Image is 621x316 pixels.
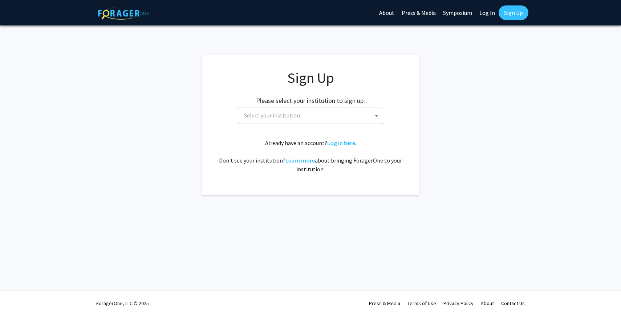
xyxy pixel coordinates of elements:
[238,108,383,124] span: Select your institution
[285,157,315,164] a: Learn more about bringing ForagerOne to your institution
[96,291,149,316] div: ForagerOne, LLC © 2025
[5,283,31,311] iframe: Chat
[499,5,528,20] a: Sign Up
[216,139,405,173] div: Already have an account? . Don't see your institution? about bringing ForagerOne to your institut...
[98,7,149,20] img: ForagerOne Logo
[481,300,494,307] a: About
[369,300,400,307] a: Press & Media
[327,139,355,147] a: Log in here
[216,69,405,87] h1: Sign Up
[443,300,474,307] a: Privacy Policy
[244,112,300,119] span: Select your institution
[241,108,383,123] span: Select your institution
[256,97,365,105] h2: Please select your institution to sign up:
[501,300,525,307] a: Contact Us
[407,300,436,307] a: Terms of Use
